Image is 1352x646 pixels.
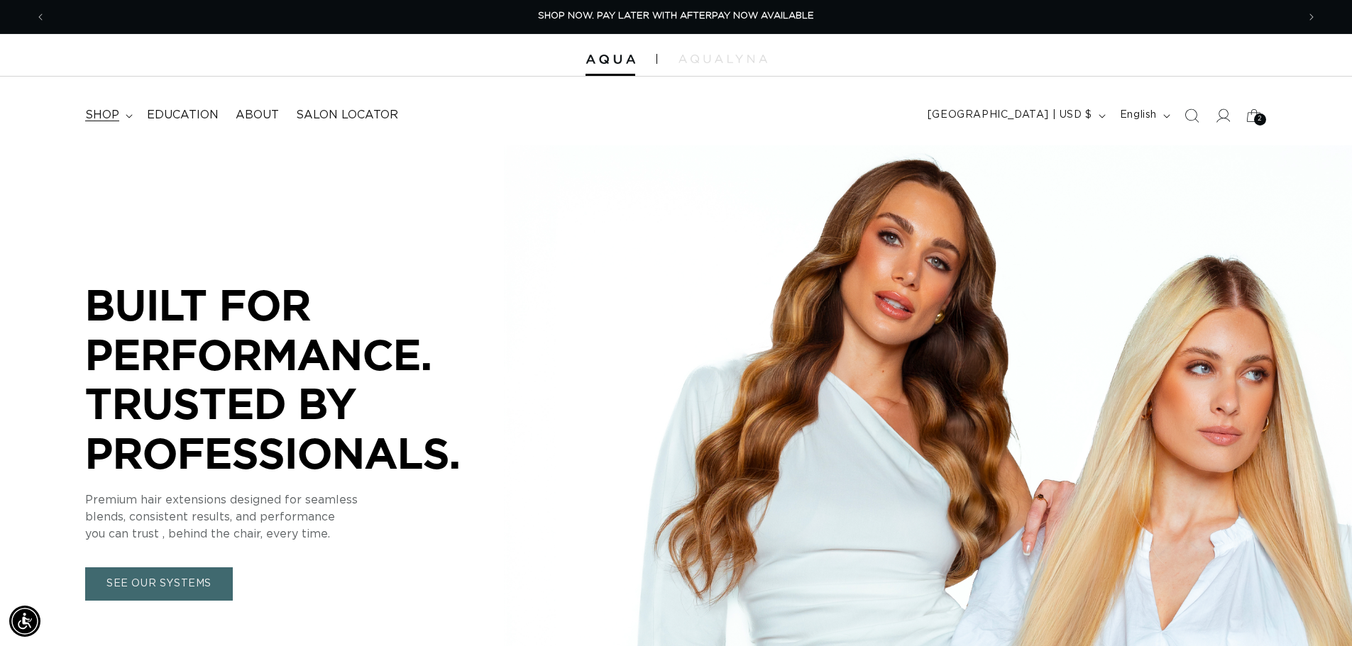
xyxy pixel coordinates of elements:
span: Salon Locator [296,108,398,123]
img: aqualyna.com [678,55,767,63]
a: Salon Locator [287,99,407,131]
button: Previous announcement [25,4,56,30]
img: Aqua Hair Extensions [586,55,635,65]
button: Next announcement [1296,4,1327,30]
span: [GEOGRAPHIC_DATA] | USD $ [928,108,1092,123]
span: English [1120,108,1157,123]
p: BUILT FOR PERFORMANCE. TRUSTED BY PROFESSIONALS. [85,280,511,477]
summary: Search [1176,100,1207,131]
p: blends, consistent results, and performance [85,509,511,526]
button: English [1111,102,1176,129]
p: Premium hair extensions designed for seamless [85,492,511,509]
a: SEE OUR SYSTEMS [85,568,233,601]
span: shop [85,108,119,123]
summary: shop [77,99,138,131]
span: Education [147,108,219,123]
span: About [236,108,279,123]
p: you can trust , behind the chair, every time. [85,526,511,543]
a: Education [138,99,227,131]
span: SHOP NOW. PAY LATER WITH AFTERPAY NOW AVAILABLE [538,11,814,21]
button: [GEOGRAPHIC_DATA] | USD $ [919,102,1111,129]
span: 2 [1258,113,1263,126]
div: Accessibility Menu [9,606,40,637]
a: About [227,99,287,131]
